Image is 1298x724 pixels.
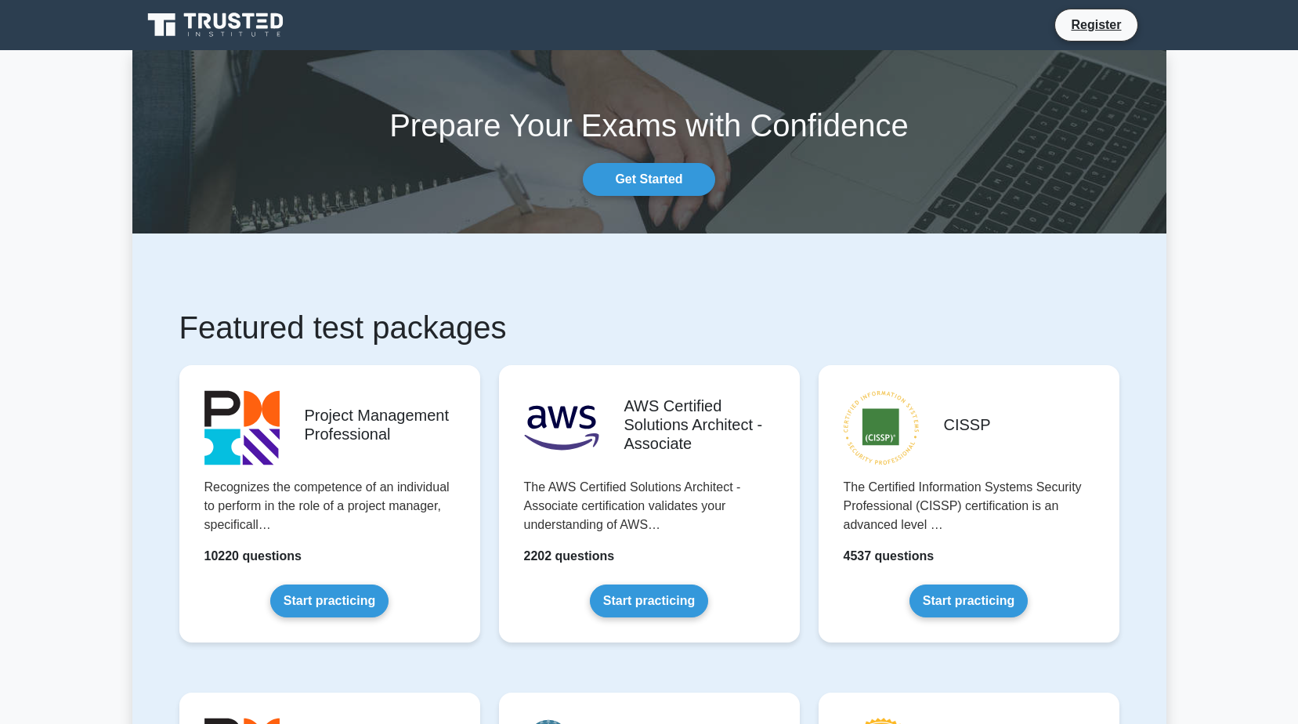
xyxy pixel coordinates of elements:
[583,163,714,196] a: Get Started
[1061,15,1130,34] a: Register
[132,107,1166,144] h1: Prepare Your Exams with Confidence
[909,585,1028,617] a: Start practicing
[590,585,708,617] a: Start practicing
[270,585,389,617] a: Start practicing
[179,309,1119,346] h1: Featured test packages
